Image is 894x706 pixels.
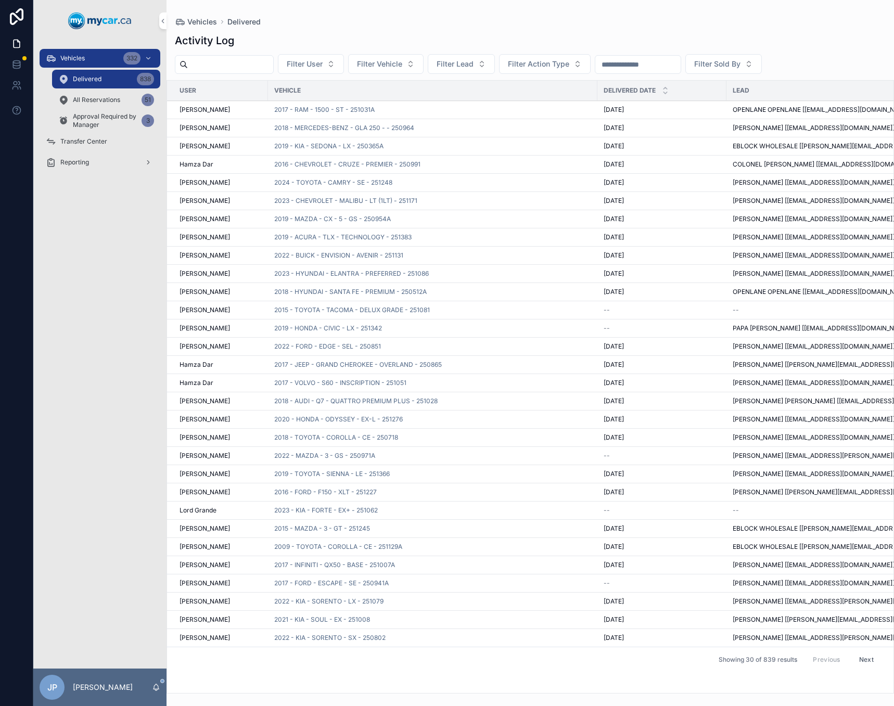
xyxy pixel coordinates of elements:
[604,470,624,478] span: [DATE]
[274,379,406,387] a: 2017 - VOLVO - S60 - INSCRIPTION - 251051
[180,342,230,351] span: [PERSON_NAME]
[274,397,438,405] a: 2018 - AUDI - Q7 - QUATTRO PREMIUM PLUS - 251028
[137,73,154,85] div: 838
[73,75,101,83] span: Delivered
[508,59,569,69] span: Filter Action Type
[180,615,230,624] span: [PERSON_NAME]
[499,54,591,74] button: Select Button
[604,160,624,169] span: [DATE]
[274,215,391,223] span: 2019 - MAZDA - CX - 5 - GS - 250954A
[180,178,230,187] span: [PERSON_NAME]
[733,306,739,314] span: --
[180,597,230,606] span: [PERSON_NAME]
[685,54,762,74] button: Select Button
[604,397,624,405] span: [DATE]
[274,361,442,369] a: 2017 - JEEP - GRAND CHEROKEE - OVERLAND - 250865
[604,361,624,369] span: [DATE]
[180,306,230,314] span: [PERSON_NAME]
[180,215,230,223] span: [PERSON_NAME]
[274,197,417,205] span: 2023 - CHEVROLET - MALIBU - LT (1LT) - 251171
[694,59,740,69] span: Filter Sold By
[604,106,624,114] span: [DATE]
[274,106,375,114] span: 2017 - RAM - 1500 - ST - 251031A
[274,160,420,169] a: 2016 - CHEVROLET - CRUZE - PREMIER - 250991
[604,251,624,260] span: [DATE]
[274,470,390,478] span: 2019 - TOYOTA - SIENNA - LE - 251366
[604,288,624,296] span: [DATE]
[274,324,382,332] span: 2019 - HONDA - CIVIC - LX - 251342
[274,233,412,241] a: 2019 - ACURA - TLX - TECHNOLOGY - 251383
[274,506,378,515] a: 2023 - KIA - FORTE - EX+ - 251062
[287,59,323,69] span: Filter User
[604,269,624,278] span: [DATE]
[604,597,624,606] span: [DATE]
[274,86,301,95] span: Vehicle
[604,634,624,642] span: [DATE]
[180,524,230,533] span: [PERSON_NAME]
[274,634,386,642] a: 2022 - KIA - SORENTO - SX - 250802
[187,17,217,27] span: Vehicles
[604,561,624,569] span: [DATE]
[604,379,624,387] span: [DATE]
[604,579,610,587] span: --
[73,682,133,692] p: [PERSON_NAME]
[180,470,230,478] span: [PERSON_NAME]
[274,524,370,533] a: 2015 - MAZDA - 3 - GT - 251245
[274,561,395,569] a: 2017 - INFINITI - QX50 - BASE - 251007A
[604,524,624,533] span: [DATE]
[180,324,230,332] span: [PERSON_NAME]
[274,342,381,351] span: 2022 - FORD - EDGE - SEL - 250851
[175,17,217,27] a: Vehicles
[274,306,430,314] a: 2015 - TOYOTA - TACOMA - DELUX GRADE - 251081
[40,153,160,172] a: Reporting
[604,124,624,132] span: [DATE]
[274,488,377,496] span: 2016 - FORD - F150 - XLT - 251227
[274,579,389,587] span: 2017 - FORD - ESCAPE - SE - 250941A
[47,681,57,694] span: JP
[52,91,160,109] a: All Reservations51
[180,415,230,423] span: [PERSON_NAME]
[733,86,749,95] span: Lead
[180,379,213,387] span: Hamza Dar
[123,52,141,65] div: 332
[180,251,230,260] span: [PERSON_NAME]
[604,306,610,314] span: --
[437,59,474,69] span: Filter Lead
[604,452,610,460] span: --
[180,452,230,460] span: [PERSON_NAME]
[604,324,610,332] span: --
[33,42,167,185] div: scrollable content
[180,433,230,442] span: [PERSON_NAME]
[604,142,624,150] span: [DATE]
[733,506,739,515] span: --
[274,615,370,624] span: 2021 - KIA - SOUL - EX - 251008
[604,488,624,496] span: [DATE]
[180,269,230,278] span: [PERSON_NAME]
[719,656,797,664] span: Showing 30 of 839 results
[180,142,230,150] span: [PERSON_NAME]
[180,233,230,241] span: [PERSON_NAME]
[604,197,624,205] span: [DATE]
[274,433,398,442] a: 2018 - TOYOTA - COROLLA - CE - 250718
[274,597,384,606] span: 2022 - KIA - SORENTO - LX - 251079
[274,142,384,150] span: 2019 - KIA - SEDONA - LX - 250365A
[180,361,213,369] span: Hamza Dar
[274,288,427,296] a: 2018 - HYUNDAI - SANTA FE - PREMIUM - 250512A
[180,579,230,587] span: [PERSON_NAME]
[274,251,403,260] a: 2022 - BUICK - ENVISION - AVENIR - 251131
[274,178,392,187] a: 2024 - TOYOTA - CAMRY - SE - 251248
[604,215,624,223] span: [DATE]
[604,415,624,423] span: [DATE]
[180,124,230,132] span: [PERSON_NAME]
[142,114,154,127] div: 3
[274,415,403,423] a: 2020 - HONDA - ODYSSEY - EX-L - 251276
[180,106,230,114] span: [PERSON_NAME]
[180,543,230,551] span: [PERSON_NAME]
[227,17,261,27] a: Delivered
[142,94,154,106] div: 51
[180,160,213,169] span: Hamza Dar
[180,561,230,569] span: [PERSON_NAME]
